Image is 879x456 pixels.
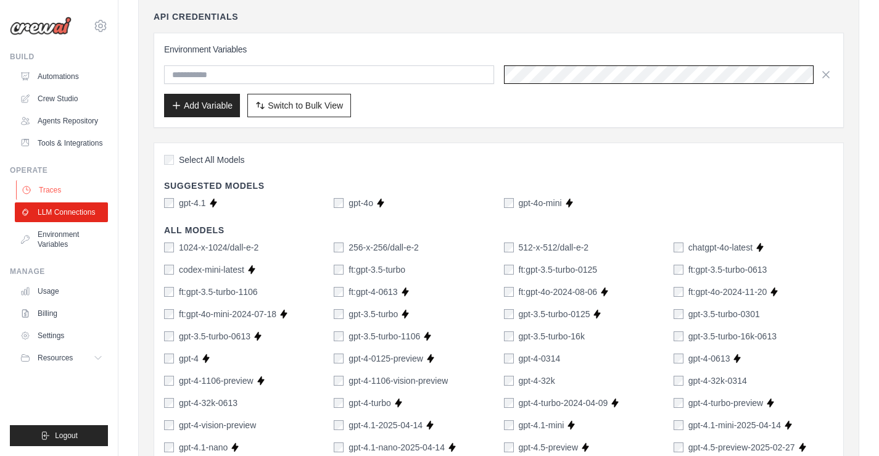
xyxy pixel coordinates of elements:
[15,304,108,323] a: Billing
[334,331,344,341] input: gpt-3.5-turbo-1106
[164,243,174,252] input: 1024-x-1024/dall-e-2
[519,263,598,276] label: ft:gpt-3.5-turbo-0125
[334,265,344,275] input: ft:gpt-3.5-turbo
[334,376,344,386] input: gpt-4-1106-vision-preview
[10,17,72,35] img: Logo
[504,398,514,408] input: gpt-4-turbo-2024-04-09
[688,441,795,454] label: gpt-4.5-preview-2025-02-27
[10,425,108,446] button: Logout
[349,352,423,365] label: gpt-4-0125-preview
[334,442,344,452] input: gpt-4.1-nano-2025-04-14
[674,331,683,341] input: gpt-3.5-turbo-16k-0613
[519,241,589,254] label: 512-x-512/dall-e-2
[504,309,514,319] input: gpt-3.5-turbo-0125
[179,308,276,320] label: ft:gpt-4o-mini-2024-07-18
[154,10,238,23] h4: API Credentials
[349,397,390,409] label: gpt-4-turbo
[688,263,767,276] label: ft:gpt-3.5-turbo-0613
[674,420,683,430] input: gpt-4.1-mini-2025-04-14
[674,442,683,452] input: gpt-4.5-preview-2025-02-27
[247,94,351,117] button: Switch to Bulk View
[334,354,344,363] input: gpt-4-0125-preview
[504,198,514,208] input: gpt-4o-mini
[349,419,423,431] label: gpt-4.1-2025-04-14
[519,197,562,209] label: gpt-4o-mini
[268,99,343,112] span: Switch to Bulk View
[16,180,109,200] a: Traces
[519,441,579,454] label: gpt-4.5-preview
[10,165,108,175] div: Operate
[179,286,258,298] label: ft:gpt-3.5-turbo-1106
[519,419,564,431] label: gpt-4.1-mini
[688,241,753,254] label: chatgpt-4o-latest
[334,287,344,297] input: ft:gpt-4-0613
[674,243,683,252] input: chatgpt-4o-latest
[179,197,206,209] label: gpt-4.1
[164,331,174,341] input: gpt-3.5-turbo-0613
[164,198,174,208] input: gpt-4.1
[349,286,397,298] label: ft:gpt-4-0613
[349,263,405,276] label: ft:gpt-3.5-turbo
[334,198,344,208] input: gpt-4o
[504,420,514,430] input: gpt-4.1-mini
[674,354,683,363] input: gpt-4-0613
[504,265,514,275] input: ft:gpt-3.5-turbo-0125
[674,398,683,408] input: gpt-4-turbo-preview
[674,287,683,297] input: ft:gpt-4o-2024-11-20
[349,330,420,342] label: gpt-3.5-turbo-1106
[15,348,108,368] button: Resources
[688,397,763,409] label: gpt-4-turbo-preview
[15,281,108,301] a: Usage
[10,267,108,276] div: Manage
[164,442,174,452] input: gpt-4.1-nano
[504,287,514,297] input: ft:gpt-4o-2024-08-06
[334,243,344,252] input: 256-x-256/dall-e-2
[179,263,244,276] label: codex-mini-latest
[179,375,254,387] label: gpt-4-1106-preview
[164,224,833,236] h4: All Models
[15,202,108,222] a: LLM Connections
[688,352,730,365] label: gpt-4-0613
[519,286,598,298] label: ft:gpt-4o-2024-08-06
[674,265,683,275] input: ft:gpt-3.5-turbo-0613
[55,431,78,441] span: Logout
[688,419,781,431] label: gpt-4.1-mini-2025-04-14
[15,67,108,86] a: Automations
[349,375,448,387] label: gpt-4-1106-vision-preview
[504,354,514,363] input: gpt-4-0314
[519,352,561,365] label: gpt-4-0314
[164,309,174,319] input: ft:gpt-4o-mini-2024-07-18
[688,330,777,342] label: gpt-3.5-turbo-16k-0613
[164,43,833,56] h3: Environment Variables
[674,309,683,319] input: gpt-3.5-turbo-0301
[688,286,767,298] label: ft:gpt-4o-2024-11-20
[15,89,108,109] a: Crew Studio
[519,308,590,320] label: gpt-3.5-turbo-0125
[519,330,585,342] label: gpt-3.5-turbo-16k
[519,397,608,409] label: gpt-4-turbo-2024-04-09
[164,287,174,297] input: ft:gpt-3.5-turbo-1106
[179,154,245,166] span: Select All Models
[519,375,555,387] label: gpt-4-32k
[179,397,237,409] label: gpt-4-32k-0613
[164,265,174,275] input: codex-mini-latest
[38,353,73,363] span: Resources
[349,241,419,254] label: 256-x-256/dall-e-2
[179,330,250,342] label: gpt-3.5-turbo-0613
[15,225,108,254] a: Environment Variables
[164,398,174,408] input: gpt-4-32k-0613
[504,331,514,341] input: gpt-3.5-turbo-16k
[164,155,174,165] input: Select All Models
[179,352,199,365] label: gpt-4
[164,420,174,430] input: gpt-4-vision-preview
[10,52,108,62] div: Build
[504,442,514,452] input: gpt-4.5-preview
[334,309,344,319] input: gpt-3.5-turbo
[504,243,514,252] input: 512-x-512/dall-e-2
[504,376,514,386] input: gpt-4-32k
[334,398,344,408] input: gpt-4-turbo
[688,308,760,320] label: gpt-3.5-turbo-0301
[179,441,228,454] label: gpt-4.1-nano
[164,376,174,386] input: gpt-4-1106-preview
[349,197,373,209] label: gpt-4o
